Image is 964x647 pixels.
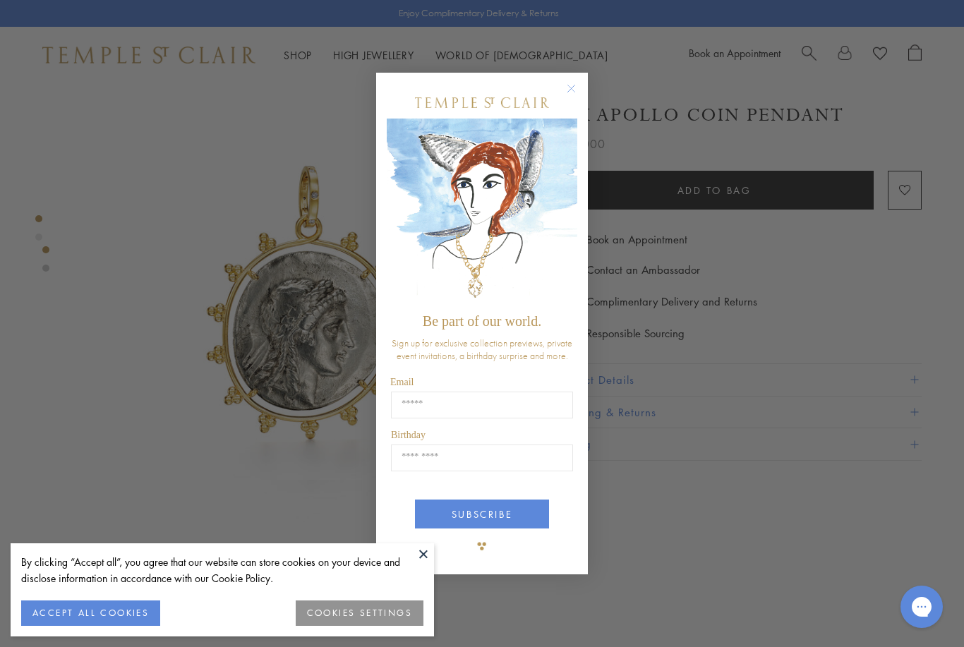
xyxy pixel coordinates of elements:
[21,554,423,586] div: By clicking “Accept all”, you agree that our website can store cookies on your device and disclos...
[390,377,414,387] span: Email
[423,313,541,329] span: Be part of our world.
[296,600,423,626] button: COOKIES SETTINGS
[415,97,549,108] img: Temple St. Clair
[391,392,573,418] input: Email
[468,532,496,560] img: TSC
[392,337,572,362] span: Sign up for exclusive collection previews, private event invitations, a birthday surprise and more.
[21,600,160,626] button: ACCEPT ALL COOKIES
[387,119,577,307] img: c4a9eb12-d91a-4d4a-8ee0-386386f4f338.jpeg
[415,500,549,528] button: SUBSCRIBE
[893,581,950,633] iframe: Gorgias live chat messenger
[570,87,587,104] button: Close dialog
[391,430,426,440] span: Birthday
